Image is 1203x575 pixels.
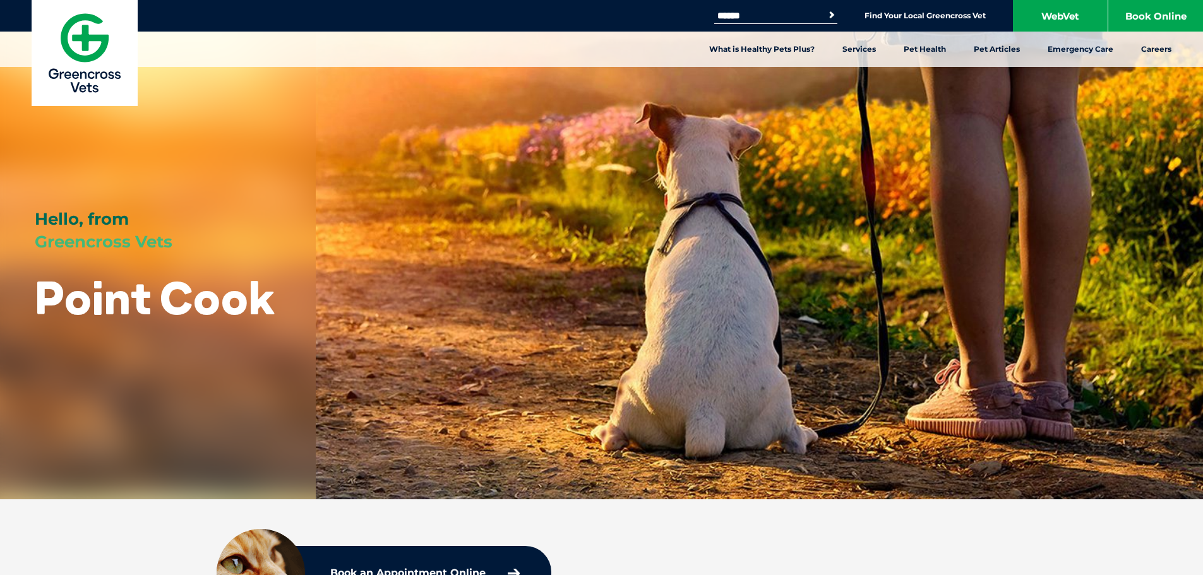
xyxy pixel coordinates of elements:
button: Search [825,9,838,21]
a: Careers [1127,32,1185,67]
a: Services [829,32,890,67]
a: Pet Health [890,32,960,67]
a: Emergency Care [1034,32,1127,67]
h1: Point Cook [35,273,275,323]
a: What is Healthy Pets Plus? [695,32,829,67]
a: Find Your Local Greencross Vet [865,11,986,21]
a: Pet Articles [960,32,1034,67]
span: Hello, from [35,209,129,229]
span: Greencross Vets [35,232,172,252]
